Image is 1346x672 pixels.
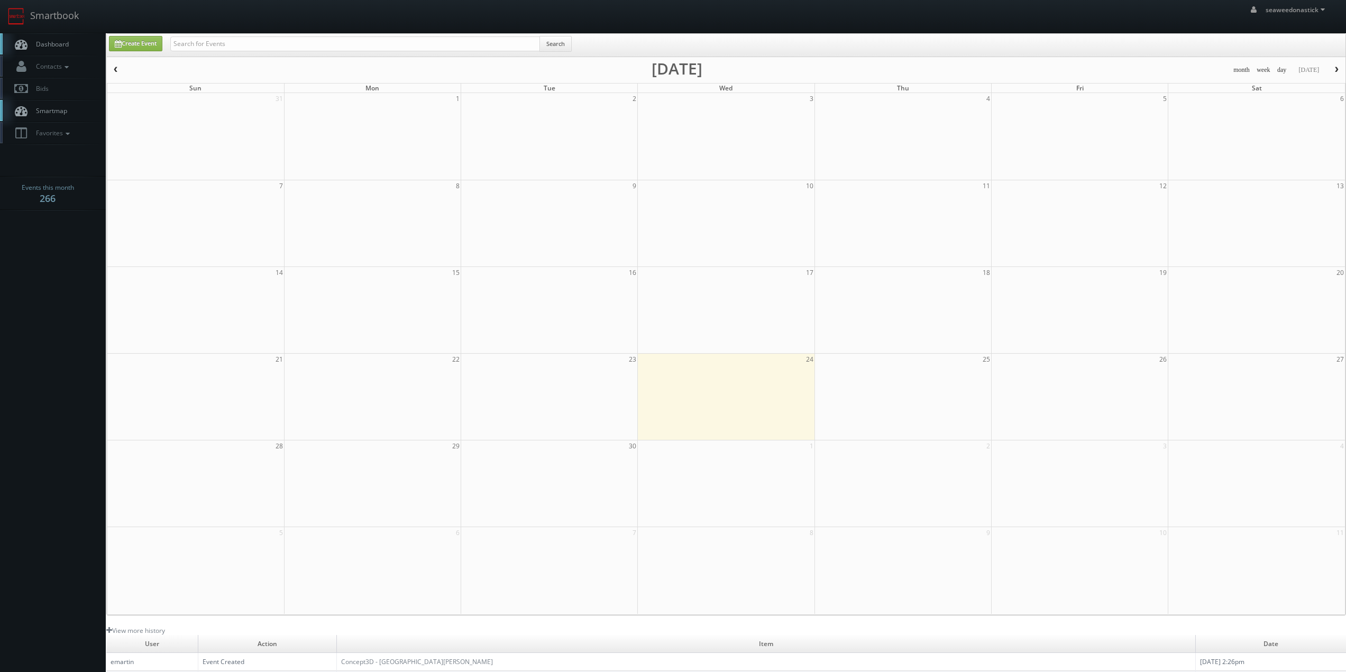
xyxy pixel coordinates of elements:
button: [DATE] [1295,63,1323,77]
span: 27 [1335,354,1345,365]
span: 30 [628,440,637,452]
span: Thu [897,84,909,93]
span: 11 [1335,527,1345,538]
td: User [106,635,198,653]
td: Action [198,635,336,653]
td: [DATE] 2:26pm [1195,653,1346,671]
span: Smartmap [31,106,67,115]
td: Date [1195,635,1346,653]
span: Tue [544,84,555,93]
span: 10 [805,180,814,191]
span: Favorites [31,128,72,137]
span: 3 [1162,440,1168,452]
span: 7 [278,180,284,191]
span: 17 [805,267,814,278]
button: day [1274,63,1290,77]
span: 24 [805,354,814,365]
span: 28 [274,440,284,452]
span: 6 [1339,93,1345,104]
span: Dashboard [31,40,69,49]
a: View more history [106,626,165,635]
span: Sat [1252,84,1262,93]
span: 21 [274,354,284,365]
span: Contacts [31,62,71,71]
span: 6 [455,527,461,538]
td: Item [337,635,1196,653]
button: week [1253,63,1274,77]
span: 26 [1158,354,1168,365]
span: 2 [631,93,637,104]
span: Sun [189,84,202,93]
span: 4 [985,93,991,104]
span: Mon [365,84,379,93]
h2: [DATE] [652,63,702,74]
span: 16 [628,267,637,278]
span: 2 [985,440,991,452]
span: Fri [1076,84,1084,93]
span: 1 [455,93,461,104]
span: 25 [982,354,991,365]
span: 14 [274,267,284,278]
span: 11 [982,180,991,191]
span: 8 [809,527,814,538]
span: 5 [278,527,284,538]
span: seaweedonastick [1266,5,1328,14]
button: Search [539,36,572,52]
span: 13 [1335,180,1345,191]
span: 8 [455,180,461,191]
span: 20 [1335,267,1345,278]
span: 31 [274,93,284,104]
span: 9 [631,180,637,191]
td: Event Created [198,653,336,671]
span: 10 [1158,527,1168,538]
button: month [1230,63,1253,77]
span: 5 [1162,93,1168,104]
td: emartin [106,653,198,671]
span: Events this month [22,182,74,193]
span: 12 [1158,180,1168,191]
img: smartbook-logo.png [8,8,25,25]
a: Create Event [109,36,162,51]
span: Wed [719,84,732,93]
span: 18 [982,267,991,278]
span: 23 [628,354,637,365]
span: 29 [451,440,461,452]
span: 1 [809,440,814,452]
span: 9 [985,527,991,538]
span: Bids [31,84,49,93]
input: Search for Events [170,36,540,51]
span: 4 [1339,440,1345,452]
span: 22 [451,354,461,365]
span: 19 [1158,267,1168,278]
span: 7 [631,527,637,538]
span: 3 [809,93,814,104]
a: Concept3D - [GEOGRAPHIC_DATA][PERSON_NAME] [341,657,493,666]
strong: 266 [40,192,56,205]
span: 15 [451,267,461,278]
